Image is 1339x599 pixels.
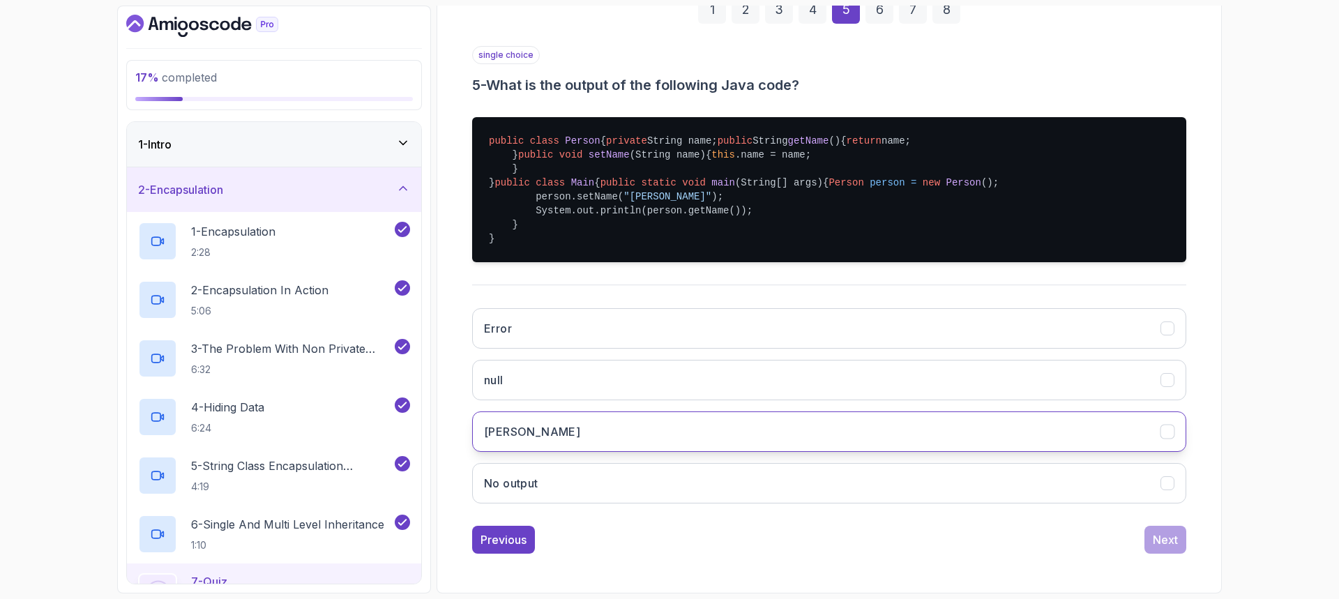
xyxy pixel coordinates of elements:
p: 2:28 [191,245,275,259]
span: Person [829,177,863,188]
span: private [606,135,647,146]
button: null [472,360,1186,400]
span: Person [946,177,981,188]
button: 4-Hiding Data6:24 [138,397,410,437]
button: John [472,411,1186,452]
span: Person [565,135,600,146]
div: Next [1153,531,1178,548]
span: this [711,149,735,160]
span: setName [589,149,630,160]
a: Dashboard [126,15,310,37]
h3: Error [484,320,512,337]
button: 3-The Problem With Non Private Fields6:32 [138,339,410,378]
span: class [530,135,559,146]
span: getName [788,135,829,146]
p: 4:19 [191,480,392,494]
span: Main [571,177,595,188]
span: public [494,177,529,188]
p: 5 - String Class Encapsulation Exa,Mple [191,457,392,474]
p: 1:10 [191,538,384,552]
p: 3 - The Problem With Non Private Fields [191,340,392,357]
span: "[PERSON_NAME]" [623,191,711,202]
button: No output [472,463,1186,503]
p: 7 - Quiz [191,573,227,590]
h3: 1 - Intro [138,136,172,153]
span: void [682,177,706,188]
span: main [711,177,735,188]
span: new [923,177,940,188]
span: void [559,149,583,160]
p: 5:06 [191,304,328,318]
h3: [PERSON_NAME] [484,423,580,440]
p: 6:24 [191,421,264,435]
span: (String[] args) [735,177,823,188]
span: public [600,177,635,188]
h3: 2 - Encapsulation [138,181,223,198]
span: () [829,135,840,146]
span: 17 % [135,70,159,84]
h3: No output [484,475,538,492]
button: 6-Single And Multi Level Inheritance1:10 [138,515,410,554]
div: Previous [481,531,527,548]
span: return [847,135,882,146]
p: single choice [472,46,540,64]
button: 2-Encapsulation In Action5:06 [138,280,410,319]
span: person [870,177,905,188]
button: 5-String Class Encapsulation Exa,Mple4:19 [138,456,410,495]
button: Previous [472,526,535,554]
span: class [536,177,565,188]
p: 4 - Hiding Data [191,399,264,416]
button: 1-Intro [127,122,421,167]
button: 1-Encapsulation2:28 [138,222,410,261]
p: 6 - Single And Multi Level Inheritance [191,516,384,533]
span: = [911,177,916,188]
span: static [642,177,676,188]
span: public [718,135,752,146]
span: public [518,149,553,160]
button: 2-Encapsulation [127,167,421,212]
p: 1 - Encapsulation [191,223,275,240]
pre: { String name; String { name; } { .name = name; } } { { (); person.setName( ); System.out.println... [472,117,1186,262]
h3: null [484,372,504,388]
span: public [489,135,524,146]
span: completed [135,70,217,84]
p: 2 - Encapsulation In Action [191,282,328,298]
p: 6:32 [191,363,392,377]
button: Next [1144,526,1186,554]
button: Error [472,308,1186,349]
h3: 5 - What is the output of the following Java code? [472,75,1186,95]
span: (String name) [630,149,706,160]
